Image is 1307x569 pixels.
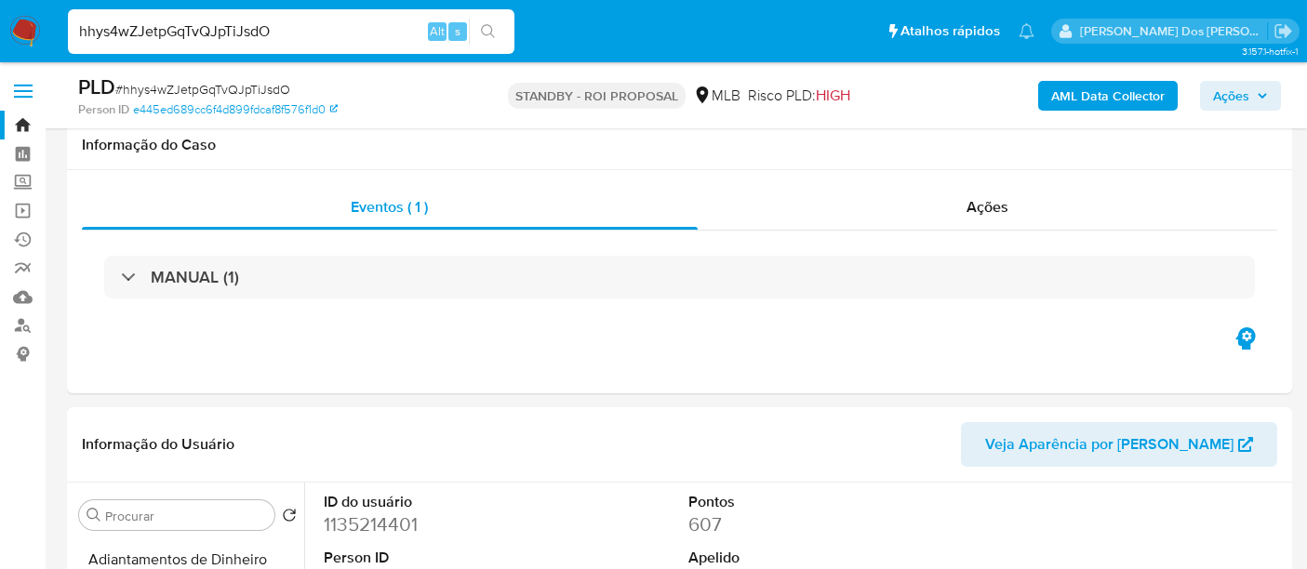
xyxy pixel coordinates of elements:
h1: Informação do Usuário [82,435,234,454]
dt: ID do usuário [324,492,549,512]
a: Sair [1274,21,1293,41]
span: s [455,22,460,40]
a: e445ed689cc6f4d899fdcaf8f576f1d0 [133,101,338,118]
div: MANUAL (1) [104,256,1255,298]
button: Veja Aparência por [PERSON_NAME] [961,422,1277,467]
h1: Informação do Caso [82,136,1277,154]
span: Veja Aparência por [PERSON_NAME] [985,422,1234,467]
span: HIGH [816,85,850,106]
button: search-icon [469,19,507,45]
input: Procurar [105,508,267,524]
span: Alt [430,22,445,40]
span: Risco PLD: [748,86,850,106]
span: Ações [967,196,1008,218]
button: AML Data Collector [1038,81,1178,111]
input: Pesquise usuários ou casos... [68,20,514,44]
b: AML Data Collector [1051,81,1165,111]
p: renato.lopes@mercadopago.com.br [1080,22,1268,40]
dt: Apelido [688,548,914,568]
span: Ações [1213,81,1249,111]
dt: Pontos [688,492,914,512]
span: Atalhos rápidos [900,21,1000,41]
a: Notificações [1019,23,1034,39]
span: # hhys4wZJetpGqTvQJpTiJsdO [115,80,290,99]
button: Retornar ao pedido padrão [282,508,297,528]
b: PLD [78,72,115,101]
p: STANDBY - ROI PROPOSAL [508,83,686,109]
div: MLB [693,86,740,106]
b: Person ID [78,101,129,118]
dt: Person ID [324,548,549,568]
span: Eventos ( 1 ) [351,196,428,218]
button: Ações [1200,81,1281,111]
dd: 1135214401 [324,511,549,537]
h3: MANUAL (1) [151,267,239,287]
dd: 607 [688,511,914,537]
button: Procurar [87,508,101,523]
